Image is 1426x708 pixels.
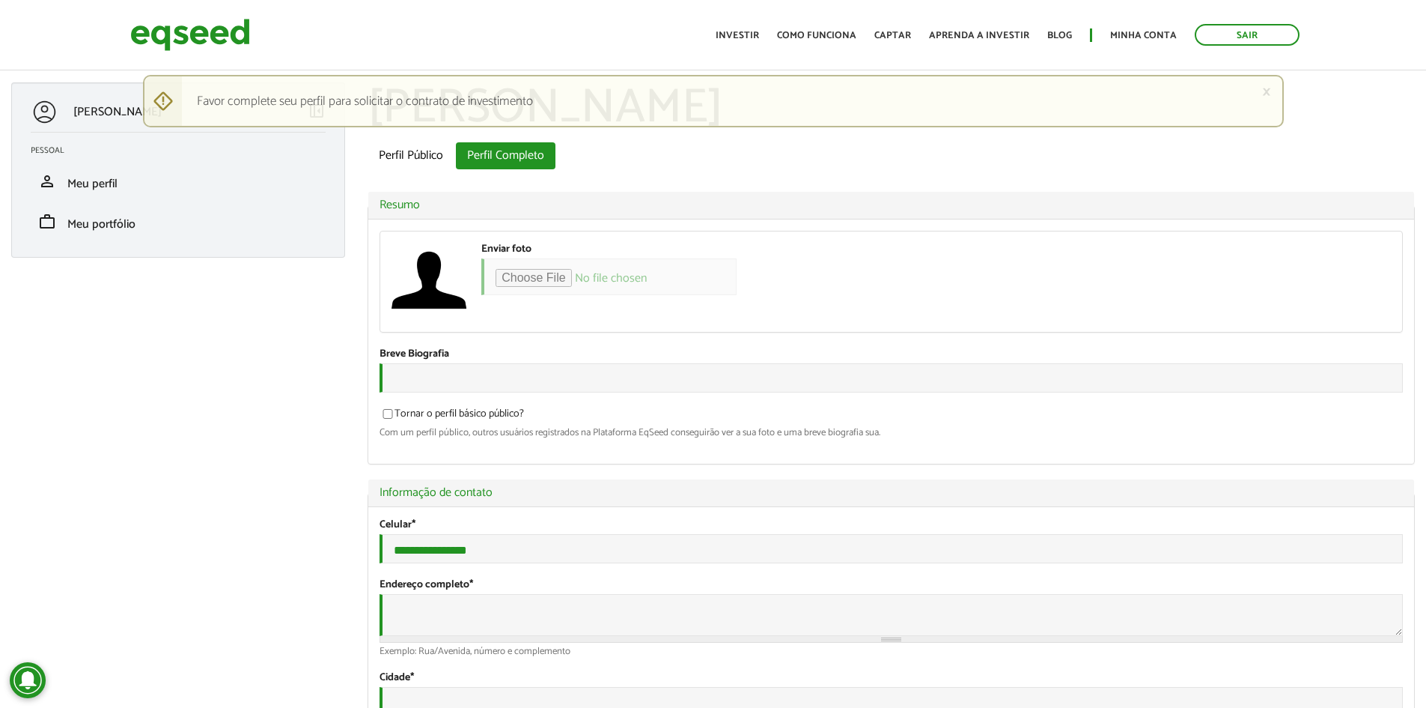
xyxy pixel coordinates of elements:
[777,31,856,40] a: Como funciona
[456,142,555,169] a: Perfil Completo
[1195,24,1299,46] a: Sair
[368,142,454,169] a: Perfil Público
[380,428,1403,438] div: Com um perfil público, outros usuários registrados na Plataforma EqSeed conseguirão ver a sua fot...
[380,673,414,683] label: Cidade
[19,202,337,242] li: Meu portfólio
[31,172,326,190] a: personMeu perfil
[1110,31,1177,40] a: Minha conta
[380,199,1403,211] a: Resumo
[380,580,473,590] label: Endereço completo
[391,243,466,318] img: Foto de João Pedro Silvestre Piccoli
[1262,84,1271,100] a: ×
[67,174,118,194] span: Meu perfil
[130,15,250,55] img: EqSeed
[31,146,337,155] h2: Pessoal
[31,213,326,231] a: workMeu portfólio
[380,487,1403,499] a: Informação de contato
[391,243,466,318] a: Ver perfil do usuário.
[481,244,531,255] label: Enviar foto
[19,161,337,202] li: Meu perfil
[1047,31,1072,40] a: Blog
[380,647,1403,656] div: Exemplo: Rua/Avenida, número e complemento
[410,669,414,686] span: Este campo é obrigatório.
[380,349,449,360] label: Breve Biografia
[412,516,415,533] span: Este campo é obrigatório.
[38,213,56,231] span: work
[67,214,135,235] span: Meu portfólio
[374,409,401,419] input: Tornar o perfil básico público?
[143,75,1284,127] div: Favor complete seu perfil para solicitar o contrato de investimento
[380,409,524,424] label: Tornar o perfil básico público?
[874,31,911,40] a: Captar
[469,576,473,593] span: Este campo é obrigatório.
[380,520,415,530] label: Celular
[929,31,1029,40] a: Aprenda a investir
[73,105,162,119] p: [PERSON_NAME]
[38,172,56,190] span: person
[716,31,759,40] a: Investir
